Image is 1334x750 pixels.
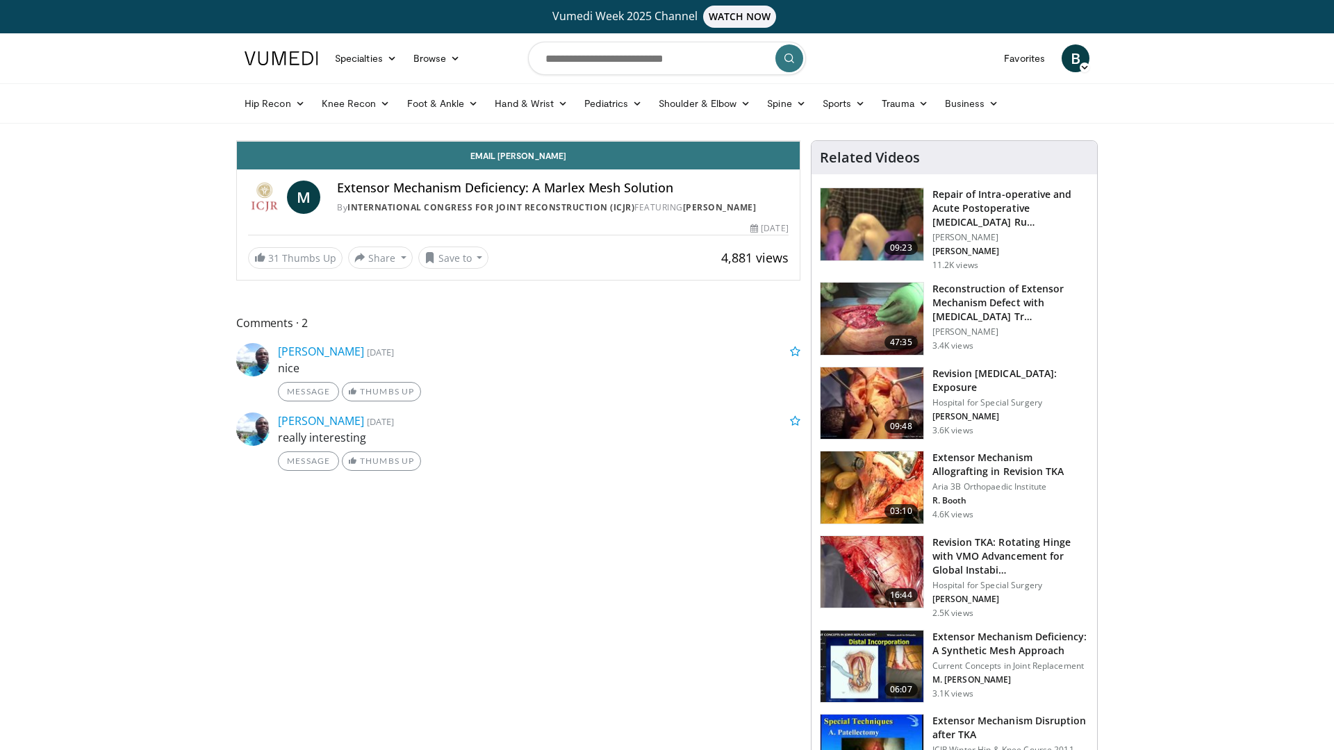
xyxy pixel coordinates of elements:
[278,429,800,446] p: really interesting
[932,630,1089,658] h3: Extensor Mechanism Deficiency: A Synthetic Mesh Approach
[932,425,973,436] p: 3.6K views
[236,343,270,376] img: Avatar
[342,382,420,401] a: Thumbs Up
[486,90,576,117] a: Hand & Wrist
[820,282,1089,356] a: 47:35 Reconstruction of Extensor Mechanism Defect with [MEDICAL_DATA] Tr… [PERSON_NAME] 3.4K views
[884,683,918,697] span: 06:07
[820,535,1089,619] a: 16:44 Revision TKA: Rotating Hinge with VMO Advancement for Global Instabi… Hospital for Special ...
[721,249,789,266] span: 4,881 views
[873,90,937,117] a: Trauma
[932,580,1089,591] p: Hospital for Special Surgery
[342,451,420,471] a: Thumbs Up
[820,187,1089,271] a: 09:23 Repair of Intra-operative and Acute Postoperative [MEDICAL_DATA] Ru… [PERSON_NAME] [PERSON_...
[337,181,789,196] h4: Extensor Mechanism Deficiency: A Marlex Mesh Solution
[237,141,800,142] video-js: Video Player
[1062,44,1089,72] a: B
[287,181,320,214] a: M
[884,419,918,433] span: 09:48
[932,187,1089,229] h3: Repair of Intra-operative and Acute Postoperative [MEDICAL_DATA] Ru…
[820,149,920,166] h4: Related Videos
[814,90,874,117] a: Sports
[268,251,279,265] span: 31
[821,451,923,524] img: 77143_0000_3.png.150x105_q85_crop-smart_upscale.jpg
[759,90,814,117] a: Spine
[932,674,1089,685] p: M. [PERSON_NAME]
[932,481,1089,492] p: Aria 3B Orthopaedic Institute
[405,44,469,72] a: Browse
[367,415,394,428] small: [DATE]
[932,326,1089,337] p: [PERSON_NAME]
[367,346,394,358] small: [DATE]
[884,588,918,602] span: 16:44
[932,260,978,271] p: 11.2K views
[937,90,1007,117] a: Business
[278,451,339,471] a: Message
[821,631,923,703] img: 72a2b0a7-ddff-4071-991c-1dbb9e15c54e.150x105_q85_crop-smart_upscale.jpg
[418,247,489,269] button: Save to
[683,201,757,213] a: [PERSON_NAME]
[820,451,1089,524] a: 03:10 Extensor Mechanism Allografting in Revision TKA Aria 3B Orthopaedic Institute R. Booth 4.6K...
[932,451,1089,478] h3: Extensor Mechanism Allografting in Revision TKA
[932,535,1089,577] h3: Revision TKA: Rotating Hinge with VMO Advancement for Global Instabi…
[820,630,1089,703] a: 06:07 Extensor Mechanism Deficiency: A Synthetic Mesh Approach Current Concepts in Joint Replacem...
[236,90,313,117] a: Hip Recon
[932,340,973,351] p: 3.4K views
[932,397,1089,408] p: Hospital for Special Surgery
[932,232,1089,243] p: [PERSON_NAME]
[313,90,399,117] a: Knee Recon
[884,335,918,349] span: 47:35
[245,51,318,65] img: VuMedi Logo
[750,222,788,235] div: [DATE]
[932,608,973,619] p: 2.5K views
[528,42,806,75] input: Search topics, interventions
[337,201,789,214] div: By FEATURING
[348,247,413,269] button: Share
[347,201,634,213] a: International Congress for Joint Reconstruction (ICJR)
[237,142,800,169] a: Email [PERSON_NAME]
[996,44,1053,72] a: Favorites
[821,536,923,608] img: a6cdf526-f9b2-463f-a8e0-119f0ef67eaa.150x105_q85_crop-smart_upscale.jpg
[703,6,777,28] span: WATCH NOW
[650,90,759,117] a: Shoulder & Elbow
[399,90,487,117] a: Foot & Ankle
[821,283,923,355] img: 8cd9e55f-800b-4d76-8c57-b8de3b6fffe7.150x105_q85_crop-smart_upscale.jpg
[932,688,973,699] p: 3.1K views
[278,382,339,401] a: Message
[248,181,281,214] img: International Congress for Joint Reconstruction (ICJR)
[820,367,1089,440] a: 09:48 Revision [MEDICAL_DATA]: Exposure Hospital for Special Surgery [PERSON_NAME] 3.6K views
[932,495,1089,506] p: R. Booth
[932,660,1089,672] p: Current Concepts in Joint Replacement
[821,367,923,440] img: 01949379-fd6a-4e7a-9c72-3c7e5cc110f0.150x105_q85_crop-smart_upscale.jpg
[278,344,364,359] a: [PERSON_NAME]
[932,367,1089,394] h3: Revision [MEDICAL_DATA]: Exposure
[247,6,1087,28] a: Vumedi Week 2025 ChannelWATCH NOW
[932,246,1089,257] p: [PERSON_NAME]
[932,282,1089,324] h3: Reconstruction of Extensor Mechanism Defect with [MEDICAL_DATA] Tr…
[278,360,800,376] p: nice
[821,188,923,260] img: 150145_0000_1.png.150x105_q85_crop-smart_upscale.jpg
[932,411,1089,422] p: [PERSON_NAME]
[236,412,270,446] img: Avatar
[932,594,1089,605] p: [PERSON_NAME]
[278,413,364,428] a: [PERSON_NAME]
[236,314,800,332] span: Comments 2
[248,247,343,269] a: 31 Thumbs Up
[576,90,650,117] a: Pediatrics
[327,44,405,72] a: Specialties
[932,714,1089,742] h3: Extensor Mechanism Disruption after TKA
[884,241,918,255] span: 09:23
[884,504,918,518] span: 03:10
[932,509,973,520] p: 4.6K views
